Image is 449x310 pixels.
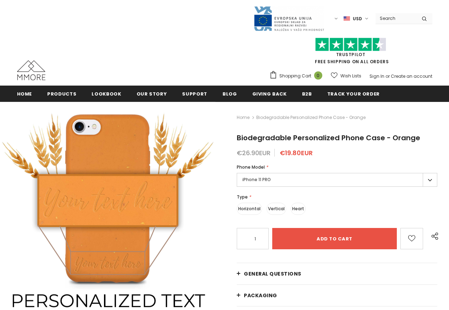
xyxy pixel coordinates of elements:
[244,270,301,277] span: General Questions
[237,203,262,215] label: Horizontal
[280,148,313,157] span: €19.80EUR
[137,91,167,97] span: Our Story
[353,15,362,22] span: USD
[17,60,45,80] img: MMORE Cases
[237,285,437,306] a: PACKAGING
[17,86,32,102] a: Home
[252,91,287,97] span: Giving back
[336,51,366,58] a: Trustpilot
[237,263,437,284] a: General Questions
[331,70,361,82] a: Wish Lists
[385,73,390,79] span: or
[17,91,32,97] span: Home
[315,38,386,51] img: Trust Pilot Stars
[272,228,397,249] input: Add to cart
[253,6,324,32] img: Javni Razpis
[92,91,121,97] span: Lookbook
[256,113,366,122] span: Biodegradable Personalized Phone Case - Orange
[253,15,324,21] a: Javni Razpis
[223,91,237,97] span: Blog
[269,41,432,65] span: FREE SHIPPING ON ALL ORDERS
[391,73,432,79] a: Create an account
[237,194,248,200] span: Type
[237,113,250,122] a: Home
[223,86,237,102] a: Blog
[302,86,312,102] a: B2B
[314,71,322,80] span: 0
[182,86,207,102] a: support
[47,91,76,97] span: Products
[237,173,437,187] label: iPhone 11 PRO
[252,86,287,102] a: Giving back
[291,203,306,215] label: Heart
[269,71,326,81] a: Shopping Cart 0
[376,13,416,23] input: Search Site
[344,16,350,22] img: USD
[340,72,361,80] span: Wish Lists
[237,148,270,157] span: €26.90EUR
[237,164,265,170] span: Phone Model
[302,91,312,97] span: B2B
[137,86,167,102] a: Our Story
[279,72,311,80] span: Shopping Cart
[47,86,76,102] a: Products
[369,73,384,79] a: Sign In
[267,203,286,215] label: Vertical
[237,133,420,143] span: Biodegradable Personalized Phone Case - Orange
[327,86,380,102] a: Track your order
[182,91,207,97] span: support
[244,292,277,299] span: PACKAGING
[327,91,380,97] span: Track your order
[92,86,121,102] a: Lookbook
